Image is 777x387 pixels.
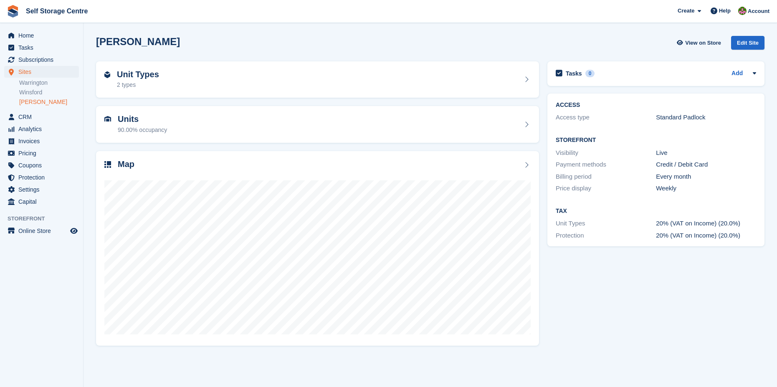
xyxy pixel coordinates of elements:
[18,54,68,66] span: Subscriptions
[556,102,756,109] h2: ACCESS
[18,225,68,237] span: Online Store
[556,208,756,215] h2: Tax
[676,36,724,50] a: View on Store
[556,160,656,169] div: Payment methods
[4,147,79,159] a: menu
[104,116,111,122] img: unit-icn-7be61d7bf1b0ce9d3e12c5938cc71ed9869f7b940bace4675aadf7bd6d80202e.svg
[104,71,110,78] img: unit-type-icn-2b2737a686de81e16bb02015468b77c625bbabd49415b5ef34ead5e3b44a266d.svg
[556,219,656,228] div: Unit Types
[4,66,79,78] a: menu
[685,39,721,47] span: View on Store
[656,231,756,240] div: 20% (VAT on Income) (20.0%)
[8,215,83,223] span: Storefront
[678,7,694,15] span: Create
[96,61,539,98] a: Unit Types 2 types
[556,172,656,182] div: Billing period
[748,7,769,15] span: Account
[18,111,68,123] span: CRM
[731,36,764,50] div: Edit Site
[23,4,91,18] a: Self Storage Centre
[117,70,159,79] h2: Unit Types
[4,225,79,237] a: menu
[556,184,656,193] div: Price display
[18,196,68,207] span: Capital
[4,135,79,147] a: menu
[7,5,19,18] img: stora-icon-8386f47178a22dfd0bd8f6a31ec36ba5ce8667c1dd55bd0f319d3a0aa187defe.svg
[566,70,582,77] h2: Tasks
[96,36,180,47] h2: [PERSON_NAME]
[18,42,68,53] span: Tasks
[4,184,79,195] a: menu
[656,148,756,158] div: Live
[556,137,756,144] h2: Storefront
[656,113,756,122] div: Standard Padlock
[18,172,68,183] span: Protection
[19,79,79,87] a: Warrington
[4,30,79,41] a: menu
[4,172,79,183] a: menu
[118,114,167,124] h2: Units
[585,70,595,77] div: 0
[4,159,79,171] a: menu
[18,184,68,195] span: Settings
[19,98,79,106] a: [PERSON_NAME]
[118,159,134,169] h2: Map
[4,111,79,123] a: menu
[104,161,111,168] img: map-icn-33ee37083ee616e46c38cad1a60f524a97daa1e2b2c8c0bc3eb3415660979fc1.svg
[656,219,756,228] div: 20% (VAT on Income) (20.0%)
[96,106,539,143] a: Units 90.00% occupancy
[18,147,68,159] span: Pricing
[4,123,79,135] a: menu
[96,151,539,346] a: Map
[18,135,68,147] span: Invoices
[4,42,79,53] a: menu
[556,148,656,158] div: Visibility
[118,126,167,134] div: 90.00% occupancy
[117,81,159,89] div: 2 types
[18,30,68,41] span: Home
[738,7,747,15] img: Robert Fletcher
[18,123,68,135] span: Analytics
[731,36,764,53] a: Edit Site
[556,113,656,122] div: Access type
[4,54,79,66] a: menu
[18,66,68,78] span: Sites
[18,159,68,171] span: Coupons
[731,69,743,78] a: Add
[19,89,79,96] a: Winsford
[719,7,731,15] span: Help
[556,231,656,240] div: Protection
[656,160,756,169] div: Credit / Debit Card
[69,226,79,236] a: Preview store
[656,184,756,193] div: Weekly
[4,196,79,207] a: menu
[656,172,756,182] div: Every month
